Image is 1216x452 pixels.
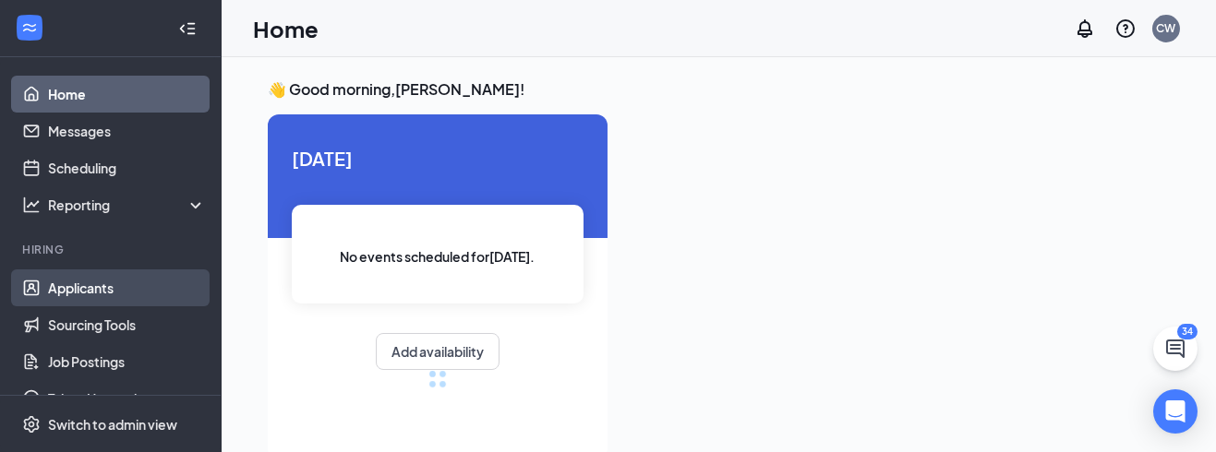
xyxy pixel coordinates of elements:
[20,18,39,37] svg: WorkstreamLogo
[376,333,500,370] button: Add availability
[22,242,202,257] div: Hiring
[341,246,536,267] span: No events scheduled for [DATE] .
[48,380,206,417] a: Talent Network
[1153,327,1198,371] button: ChatActive
[1157,20,1176,36] div: CW
[178,19,197,38] svg: Collapse
[48,415,177,434] div: Switch to admin view
[48,196,207,214] div: Reporting
[253,13,319,44] h1: Home
[1074,18,1096,40] svg: Notifications
[48,269,206,306] a: Applicants
[48,149,206,186] a: Scheduling
[1164,338,1186,360] svg: ChatActive
[1177,324,1198,339] div: 34
[22,415,41,434] svg: Settings
[48,343,206,380] a: Job Postings
[268,79,1170,100] h3: 👋 Good morning, [PERSON_NAME] !
[48,306,206,343] a: Sourcing Tools
[48,113,206,149] a: Messages
[1114,18,1137,40] svg: QuestionInfo
[428,370,447,388] div: loading meetings...
[292,144,584,172] span: [DATE]
[1153,389,1198,434] div: Open Intercom Messenger
[22,196,41,214] svg: Analysis
[48,76,206,113] a: Home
